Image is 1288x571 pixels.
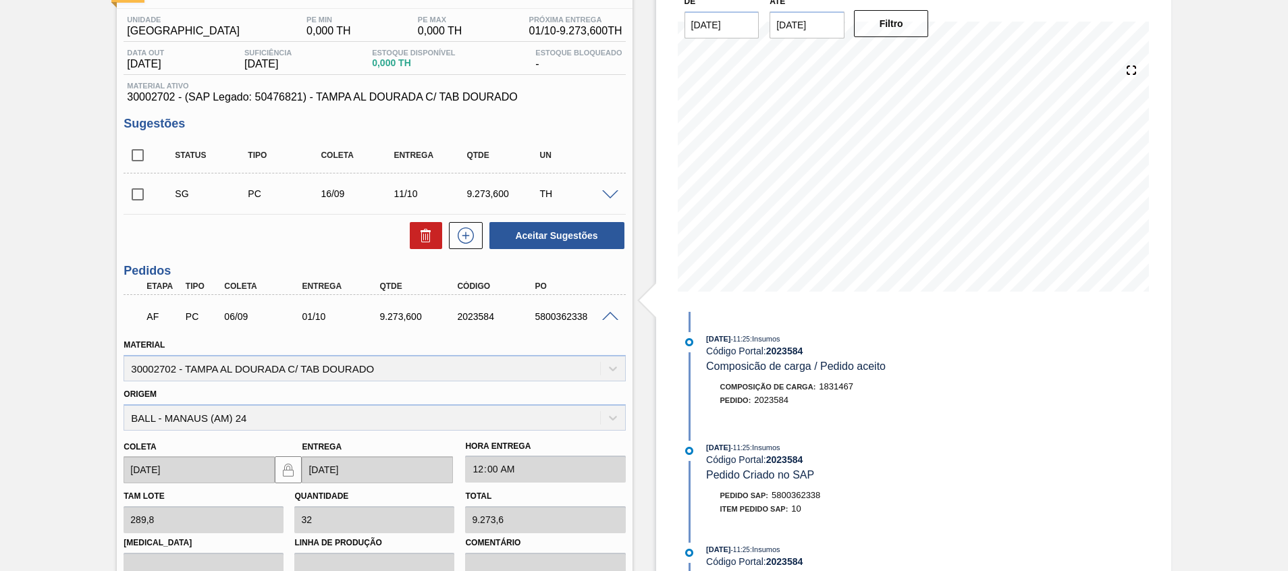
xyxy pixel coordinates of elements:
[418,25,462,37] span: 0,000 TH
[706,335,730,343] span: [DATE]
[685,11,759,38] input: dd/mm/yyyy
[376,281,463,291] div: Qtde
[766,454,803,465] strong: 2023584
[766,556,803,567] strong: 2023584
[127,58,164,70] span: [DATE]
[302,442,342,452] label: Entrega
[720,396,751,404] span: Pedido :
[465,437,625,456] label: Hora Entrega
[465,491,491,501] label: Total
[221,281,308,291] div: Coleta
[750,335,780,343] span: : Insumos
[766,346,803,356] strong: 2023584
[442,222,483,249] div: Nova sugestão
[489,222,624,249] button: Aceitar Sugestões
[529,25,622,37] span: 01/10 - 9.273,600 TH
[454,311,541,322] div: 2023584
[454,281,541,291] div: Código
[124,117,625,131] h3: Sugestões
[532,49,625,70] div: -
[685,549,693,557] img: atual
[298,281,385,291] div: Entrega
[143,302,184,331] div: Aguardando Faturamento
[706,454,1027,465] div: Código Portal:
[731,444,750,452] span: - 11:25
[294,491,348,501] label: Quantidade
[275,456,302,483] button: locked
[244,58,292,70] span: [DATE]
[750,545,780,553] span: : Insumos
[244,188,325,199] div: Pedido de Compra
[854,10,929,37] button: Filtro
[124,264,625,278] h3: Pedidos
[750,443,780,452] span: : Insumos
[706,360,886,372] span: Composicão de carga / Pedido aceito
[720,505,788,513] span: Item pedido SAP:
[463,151,544,160] div: Qtde
[772,490,820,500] span: 5800362338
[244,151,325,160] div: Tipo
[171,188,252,199] div: Sugestão Criada
[127,16,240,24] span: Unidade
[536,188,617,199] div: TH
[483,221,626,250] div: Aceitar Sugestões
[463,188,544,199] div: 9.273,600
[706,556,1027,567] div: Código Portal:
[294,533,454,553] label: Linha de Produção
[298,311,385,322] div: 01/10/2025
[124,442,156,452] label: Coleta
[280,462,296,478] img: locked
[372,58,455,68] span: 0,000 TH
[306,16,351,24] span: PE MIN
[372,49,455,57] span: Estoque Disponível
[127,91,622,103] span: 30002702 - (SAP Legado: 50476821) - TAMPA AL DOURADA C/ TAB DOURADO
[376,311,463,322] div: 9.273,600
[403,222,442,249] div: Excluir Sugestões
[731,335,750,343] span: - 11:25
[182,311,223,322] div: Pedido de Compra
[685,338,693,346] img: atual
[706,545,730,553] span: [DATE]
[706,469,814,481] span: Pedido Criado no SAP
[127,82,622,90] span: Material ativo
[124,491,164,501] label: Tam lote
[754,395,788,405] span: 2023584
[390,151,471,160] div: Entrega
[302,456,453,483] input: dd/mm/yyyy
[536,151,617,160] div: UN
[390,188,471,199] div: 11/10/2025
[418,16,462,24] span: PE MAX
[706,443,730,452] span: [DATE]
[127,25,240,37] span: [GEOGRAPHIC_DATA]
[706,346,1027,356] div: Código Portal:
[531,281,618,291] div: PO
[685,447,693,455] img: atual
[124,340,165,350] label: Material
[317,151,398,160] div: Coleta
[317,188,398,199] div: 16/09/2025
[731,546,750,553] span: - 11:25
[127,49,164,57] span: Data out
[146,311,180,322] p: AF
[720,383,816,391] span: Composição de Carga :
[770,11,844,38] input: dd/mm/yyyy
[720,491,769,499] span: Pedido SAP:
[171,151,252,160] div: Status
[143,281,184,291] div: Etapa
[791,504,801,514] span: 10
[819,381,853,391] span: 1831467
[124,456,275,483] input: dd/mm/yyyy
[529,16,622,24] span: Próxima Entrega
[306,25,351,37] span: 0,000 TH
[124,533,284,553] label: [MEDICAL_DATA]
[221,311,308,322] div: 06/09/2025
[535,49,622,57] span: Estoque Bloqueado
[182,281,223,291] div: Tipo
[531,311,618,322] div: 5800362338
[244,49,292,57] span: Suficiência
[124,389,157,399] label: Origem
[465,533,625,553] label: Comentário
